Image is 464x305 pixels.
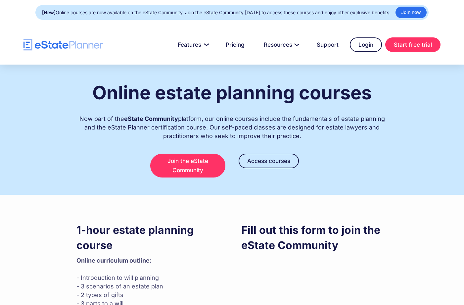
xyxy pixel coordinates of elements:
[256,38,305,51] a: Resources
[42,8,391,17] div: Online courses are now available on the eState Community. Join the eState Community [DATE] to acc...
[92,82,372,103] h1: Online estate planning courses
[239,154,299,168] a: Access courses
[385,37,441,52] a: Start free trial
[350,37,382,52] a: Login
[42,10,56,15] strong: [New]
[150,154,226,178] a: Join the eState Community
[218,38,253,51] a: Pricing
[124,115,178,122] strong: eState Community
[395,7,427,18] a: Join now
[23,39,103,51] a: home
[241,223,388,253] h3: Fill out this form to join the eState Community
[76,223,223,253] h3: 1-hour estate planning course
[76,257,152,264] strong: Online curriculum outline: ‍
[309,38,347,51] a: Support
[170,38,214,51] a: Features
[76,108,388,140] div: Now part of the platform, our online courses include the fundamentals of estate planning and the ...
